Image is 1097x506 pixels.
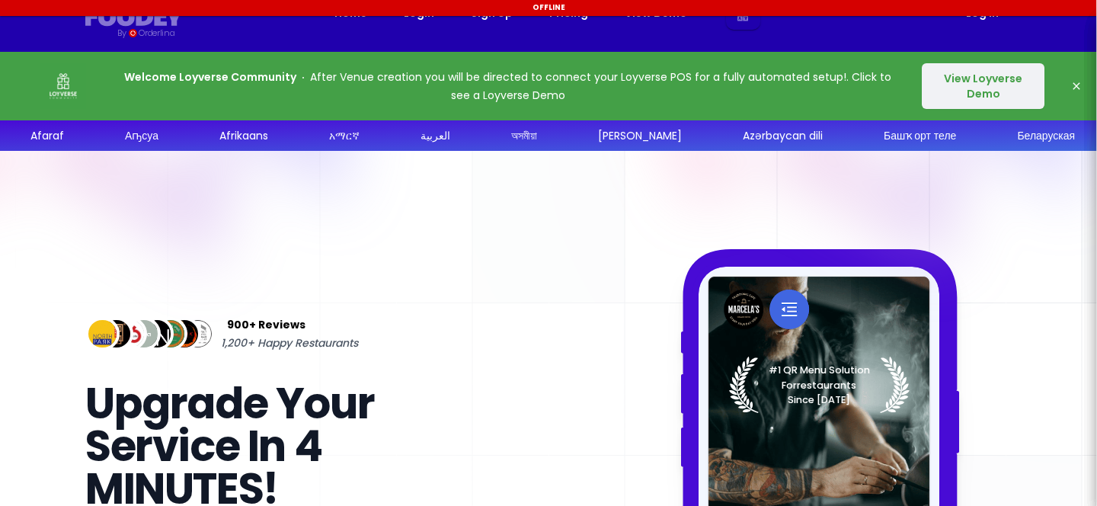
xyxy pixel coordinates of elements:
[181,317,215,351] img: Review Img
[1017,128,1075,144] div: Беларуская
[227,315,305,334] span: 900+ Reviews
[2,2,1095,13] div: Offline
[125,128,158,144] div: Аҧсуа
[511,128,537,144] div: অসমীয়া
[219,128,268,144] div: Afrikaans
[884,128,956,144] div: Башҡорт теле
[922,63,1044,109] button: View Loyverse Demo
[126,317,161,351] img: Review Img
[116,68,900,104] p: After Venue creation you will be directed to connect your Loyverse POS for a fully automated setu...
[124,69,296,85] strong: Welcome Loyverse Community
[598,128,682,144] div: [PERSON_NAME]
[421,128,450,144] div: العربية
[140,317,174,351] img: Review Img
[85,317,120,351] img: Review Img
[221,334,358,352] span: 1,200+ Happy Restaurants
[113,317,147,351] img: Review Img
[139,27,174,40] div: Orderlina
[329,128,360,144] div: አማርኛ
[729,357,910,413] img: Laurel
[743,128,823,144] div: Azərbaycan dili
[117,27,126,40] div: By
[168,317,202,351] img: Review Img
[154,317,188,351] img: Review Img
[99,317,133,351] img: Review Img
[30,128,64,144] div: Afaraf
